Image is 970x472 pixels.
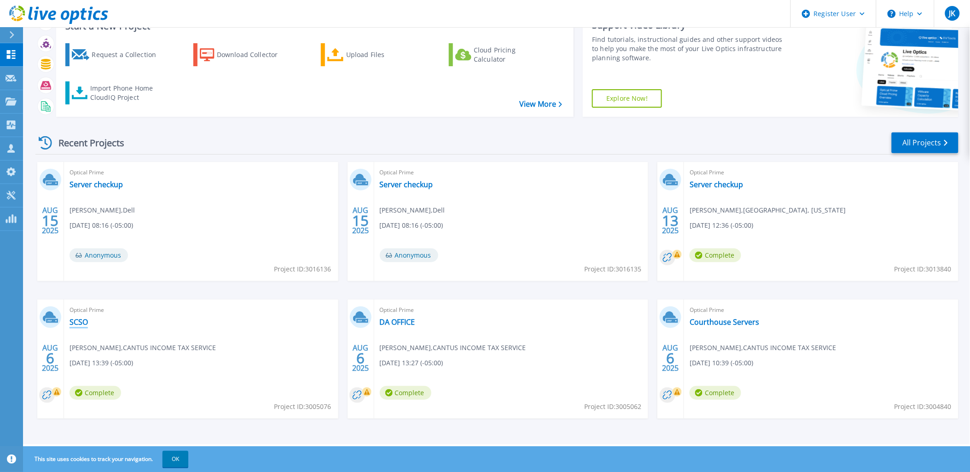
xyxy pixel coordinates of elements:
[46,354,54,362] span: 6
[690,386,741,400] span: Complete
[380,220,443,230] span: [DATE] 08:16 (-05:00)
[519,100,562,109] a: View More
[662,341,680,375] div: AUG 2025
[949,10,955,17] span: JK
[690,305,953,315] span: Optical Prime
[25,451,188,467] span: This site uses cookies to track your navigation.
[70,317,88,327] a: SCSO
[584,402,641,412] span: Project ID: 3005062
[70,220,133,230] span: [DATE] 08:16 (-05:00)
[690,180,743,189] a: Server checkup
[592,35,784,63] div: Find tutorials, instructional guides and other support videos to help you make the most of your L...
[274,402,331,412] span: Project ID: 3005076
[70,386,121,400] span: Complete
[35,132,137,154] div: Recent Projects
[352,217,369,224] span: 15
[92,46,165,64] div: Request a Collection
[380,386,431,400] span: Complete
[90,84,162,102] div: Import Phone Home CloudIQ Project
[163,451,188,467] button: OK
[584,264,641,274] span: Project ID: 3016135
[70,305,333,315] span: Optical Prime
[690,205,846,215] span: [PERSON_NAME] , [GEOGRAPHIC_DATA], [US_STATE]
[380,205,445,215] span: [PERSON_NAME] , Dell
[474,46,547,64] div: Cloud Pricing Calculator
[70,248,128,262] span: Anonymous
[690,167,953,178] span: Optical Prime
[70,343,216,353] span: [PERSON_NAME] , CANTUS INCOME TAX SERVICE
[894,402,952,412] span: Project ID: 3004840
[690,358,753,368] span: [DATE] 10:39 (-05:00)
[380,167,643,178] span: Optical Prime
[217,46,290,64] div: Download Collector
[449,43,552,66] a: Cloud Pricing Calculator
[380,305,643,315] span: Optical Prime
[662,217,679,224] span: 13
[380,358,443,368] span: [DATE] 13:27 (-05:00)
[356,354,365,362] span: 6
[662,204,680,237] div: AUG 2025
[352,341,369,375] div: AUG 2025
[592,89,662,108] a: Explore Now!
[70,180,123,189] a: Server checkup
[41,341,59,375] div: AUG 2025
[380,317,415,327] a: DA OFFICE
[346,46,420,64] div: Upload Files
[70,205,135,215] span: [PERSON_NAME] , Dell
[690,317,759,327] a: Courthouse Servers
[690,248,741,262] span: Complete
[892,132,958,153] a: All Projects
[70,167,333,178] span: Optical Prime
[274,264,331,274] span: Project ID: 3016136
[380,248,438,262] span: Anonymous
[690,220,753,230] span: [DATE] 12:36 (-05:00)
[41,204,59,237] div: AUG 2025
[42,217,58,224] span: 15
[321,43,424,66] a: Upload Files
[65,21,562,31] h3: Start a New Project
[352,204,369,237] div: AUG 2025
[380,343,526,353] span: [PERSON_NAME] , CANTUS INCOME TAX SERVICE
[70,358,133,368] span: [DATE] 13:39 (-05:00)
[667,354,675,362] span: 6
[65,43,168,66] a: Request a Collection
[690,343,836,353] span: [PERSON_NAME] , CANTUS INCOME TAX SERVICE
[380,180,433,189] a: Server checkup
[193,43,296,66] a: Download Collector
[894,264,952,274] span: Project ID: 3013840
